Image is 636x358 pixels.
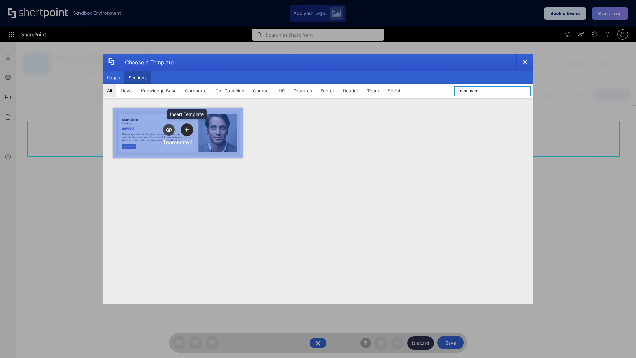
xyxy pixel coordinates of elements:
[163,139,193,146] div: Teammate 1
[103,71,124,84] button: Pages
[103,84,116,97] button: All
[383,84,404,97] button: Social
[124,71,151,84] button: Sections
[603,326,636,358] iframe: Chat Widget
[289,84,316,97] button: Features
[120,54,174,71] div: Choose a Template
[363,84,383,97] button: Team
[103,54,533,304] div: template selector
[316,84,339,97] button: Footer
[274,84,289,97] button: HR
[339,84,363,97] button: Header
[137,84,181,97] button: Knowledge Base
[181,84,211,97] button: Corporate
[116,84,137,97] button: News
[211,84,249,97] button: Call To Action
[249,84,274,97] button: Contact
[454,86,531,96] input: Search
